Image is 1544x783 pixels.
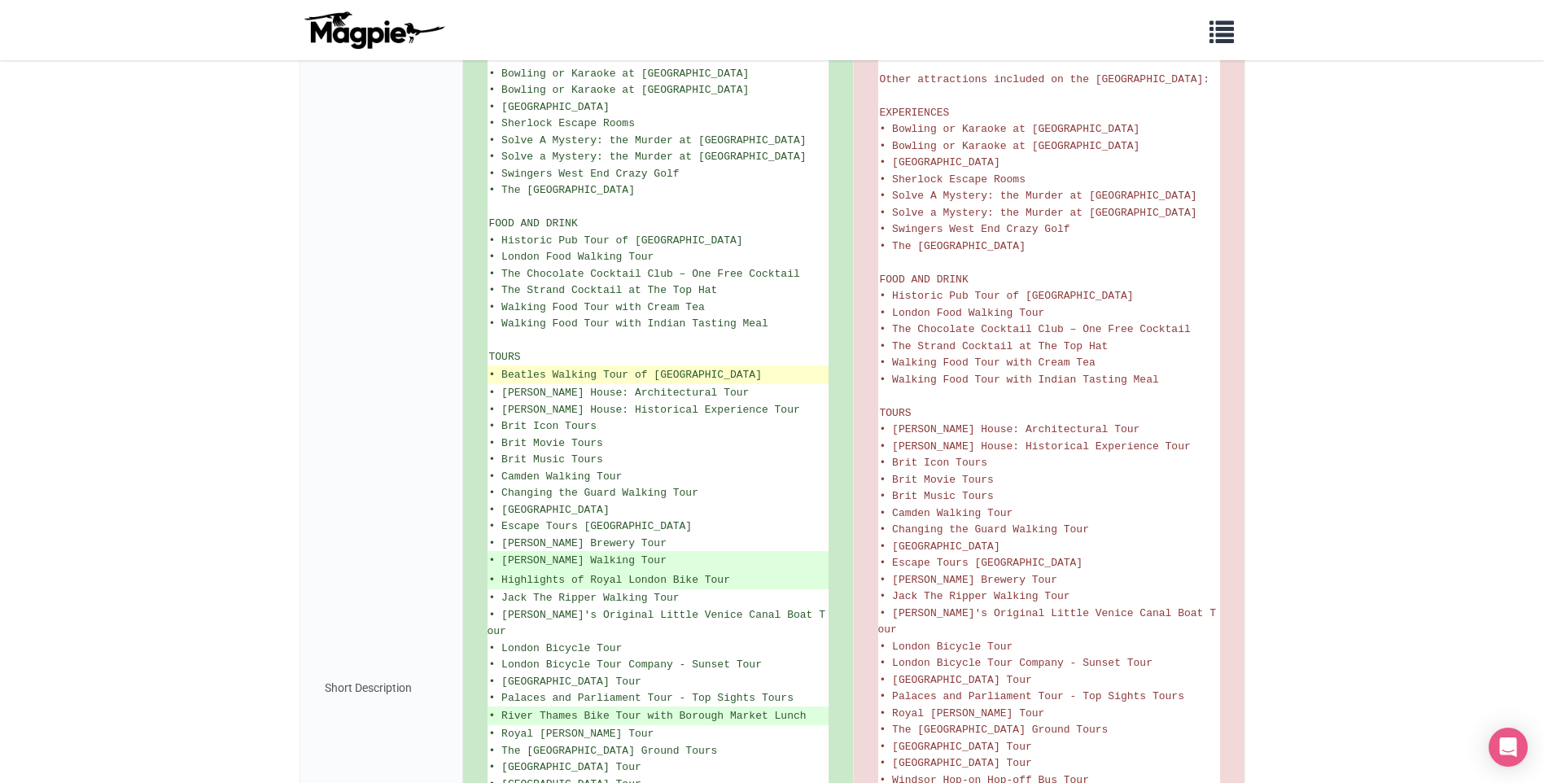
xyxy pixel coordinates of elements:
span: • [GEOGRAPHIC_DATA] Tour [880,674,1032,686]
span: • Royal [PERSON_NAME] Tour [880,707,1045,720]
span: EXPERIENCES [880,107,950,119]
span: • [GEOGRAPHIC_DATA] Tour [489,761,641,773]
span: • Brit Music Tours [880,490,994,502]
span: • [PERSON_NAME] Brewery Tour [880,574,1057,586]
span: • Brit Movie Tours [880,474,994,486]
span: • Brit Movie Tours [489,437,603,449]
ins: • Highlights of Royal London Bike Tour [489,572,827,588]
span: • The Chocolate Cocktail Club – One Free Cocktail [489,268,800,280]
span: • London Bicycle Tour Company - Sunset Tour [880,657,1153,669]
span: • [PERSON_NAME]'s Original Little Venice Canal Boat Tour [878,607,1216,636]
span: • The [GEOGRAPHIC_DATA] [489,184,635,196]
span: • The Strand Cocktail at The Top Hat [489,284,718,296]
span: • [PERSON_NAME] Brewery Tour [489,537,667,549]
span: • Brit Music Tours [489,453,603,466]
span: TOURS [489,351,521,363]
span: • Palaces and Parliament Tour - Top Sights Tours [489,692,794,704]
span: • [GEOGRAPHIC_DATA] [489,504,610,516]
span: • London Bicycle Tour [880,641,1013,653]
span: • Sherlock Escape Rooms [489,117,635,129]
span: • The Strand Cocktail at The Top Hat [880,340,1109,352]
span: • Solve a Mystery: the Murder at [GEOGRAPHIC_DATA] [880,207,1197,219]
ins: • [PERSON_NAME] Walking Tour [489,553,827,569]
span: • Bowling or Karaoke at [GEOGRAPHIC_DATA] [880,140,1140,152]
span: • Jack The Ripper Walking Tour [489,592,680,604]
span: • Solve A Mystery: the Murder at [GEOGRAPHIC_DATA] [880,190,1197,202]
span: • Historic Pub Tour of [GEOGRAPHIC_DATA] [489,234,743,247]
span: • [GEOGRAPHIC_DATA] [880,156,1000,168]
img: logo-ab69f6fb50320c5b225c76a69d11143b.png [300,11,447,50]
span: • [GEOGRAPHIC_DATA] [489,101,610,113]
span: • London Bicycle Tour [489,642,623,654]
span: • [PERSON_NAME] House: Historical Experience Tour [489,404,800,416]
span: • The Chocolate Cocktail Club – One Free Cocktail [880,323,1191,335]
span: • Swingers West End Crazy Golf [880,223,1070,235]
span: • Bowling or Karaoke at [GEOGRAPHIC_DATA] [489,68,750,80]
span: • [GEOGRAPHIC_DATA] Tour [880,757,1032,769]
ins: • River Thames Bike Tour with Borough Market Lunch [489,708,827,724]
span: • Changing the Guard Walking Tour [880,523,1089,536]
span: • London Food Walking Tour [880,307,1045,319]
span: • The [GEOGRAPHIC_DATA] [880,240,1026,252]
span: • [GEOGRAPHIC_DATA] Tour [489,676,641,688]
span: • [PERSON_NAME] House: Architectural Tour [880,423,1140,435]
span: • Jack The Ripper Walking Tour [880,590,1070,602]
span: • Walking Food Tour with Indian Tasting Meal [880,374,1159,386]
span: • [PERSON_NAME]'s Original Little Venice Canal Boat Tour [488,609,825,638]
div: Open Intercom Messenger [1489,728,1528,767]
span: • London Food Walking Tour [489,251,654,263]
span: FOOD AND DRINK [880,273,969,286]
span: • Sherlock Escape Rooms [880,173,1026,186]
span: • The [GEOGRAPHIC_DATA] Ground Tours [489,745,718,757]
span: • Walking Food Tour with Indian Tasting Meal [489,317,768,330]
span: • Walking Food Tour with Cream Tea [489,301,705,313]
span: • Camden Walking Tour [489,470,623,483]
span: • Changing the Guard Walking Tour [489,487,698,499]
span: • Brit Icon Tours [489,420,597,432]
span: • [PERSON_NAME] House: Historical Experience Tour [880,440,1191,453]
span: • Solve A Mystery: the Murder at [GEOGRAPHIC_DATA] [489,134,807,147]
span: • Solve a Mystery: the Murder at [GEOGRAPHIC_DATA] [489,151,807,163]
span: • Bowling or Karaoke at [GEOGRAPHIC_DATA] [489,84,750,96]
span: • Camden Walking Tour [880,507,1013,519]
span: • Historic Pub Tour of [GEOGRAPHIC_DATA] [880,290,1134,302]
ins: • Beatles Walking Tour of [GEOGRAPHIC_DATA] [489,367,827,383]
span: • London Bicycle Tour Company - Sunset Tour [489,658,762,671]
span: • Royal [PERSON_NAME] Tour [489,728,654,740]
span: • Escape Tours [GEOGRAPHIC_DATA] [880,557,1083,569]
span: • [GEOGRAPHIC_DATA] Tour [880,741,1032,753]
span: • Bowling or Karaoke at [GEOGRAPHIC_DATA] [880,123,1140,135]
span: • Walking Food Tour with Cream Tea [880,357,1096,369]
span: Other attractions included on the [GEOGRAPHIC_DATA]: [880,73,1210,85]
span: TOURS [880,407,912,419]
span: • [PERSON_NAME] House: Architectural Tour [489,387,750,399]
span: • Palaces and Parliament Tour - Top Sights Tours [880,690,1184,702]
span: • The [GEOGRAPHIC_DATA] Ground Tours [880,724,1109,736]
span: • Escape Tours [GEOGRAPHIC_DATA] [489,520,693,532]
span: • Brit Icon Tours [880,457,988,469]
span: FOOD AND DRINK [489,217,578,230]
span: • Swingers West End Crazy Golf [489,168,680,180]
span: • [GEOGRAPHIC_DATA] [880,540,1000,553]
